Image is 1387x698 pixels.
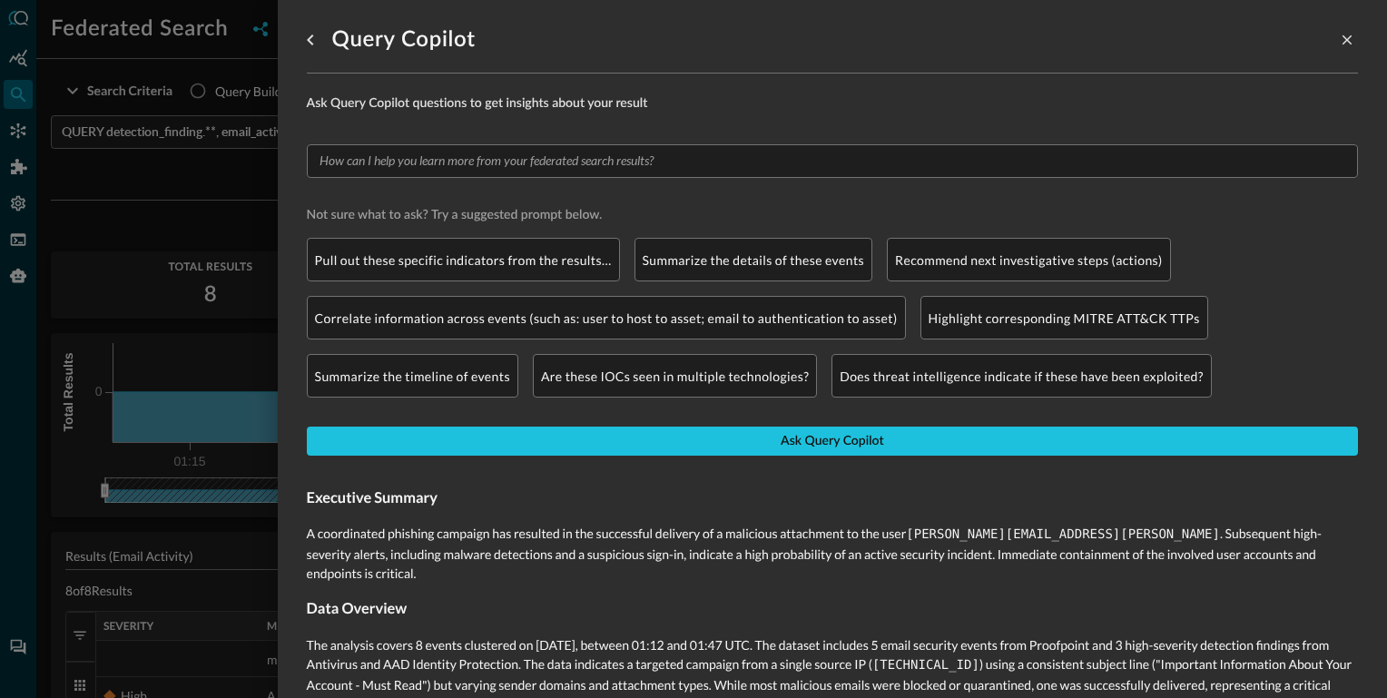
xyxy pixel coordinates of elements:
[307,427,1358,456] button: Ask Query Copilot
[296,25,325,54] button: go back
[906,527,1220,542] code: [PERSON_NAME][EMAIL_ADDRESS][PERSON_NAME]
[332,25,476,54] h1: Query Copilot
[920,296,1208,339] div: Highlight corresponding MITRE ATT&CK TTPs
[929,309,1200,328] p: Highlight corresponding MITRE ATT&CK TTPs
[887,238,1171,281] div: Recommend next investigative steps (actions)
[307,354,518,398] div: Summarize the timeline of events
[533,354,817,398] div: Are these IOCs seen in multiple technologies?
[315,309,898,328] p: Correlate information across events (such as: user to host to asset; email to authentication to a...
[315,251,612,270] p: Pull out these specific indicators from the results…
[307,95,1358,115] span: Ask Query Copilot questions to get insights about your result
[312,150,1350,172] input: How can I help you learn more from your federated search results?
[541,367,809,386] p: Are these IOCs seen in multiple technologies?
[307,489,438,506] strong: Executive Summary
[307,296,906,339] div: Correlate information across events (such as: user to host to asset; email to authentication to a...
[872,658,979,673] code: [TECHNICAL_ID]
[1336,29,1358,51] button: close-drawer
[307,600,408,617] strong: Data Overview
[781,430,883,453] div: Ask Query Copilot
[831,354,1212,398] div: Does threat intelligence indicate if these have been exploited?
[634,238,873,281] div: Summarize the details of these events
[643,251,865,270] p: Summarize the details of these events
[307,238,620,281] div: Pull out these specific indicators from the results…
[315,367,510,386] p: Summarize the timeline of events
[895,251,1163,270] p: Recommend next investigative steps (actions)
[840,367,1204,386] p: Does threat intelligence indicate if these have been exploited?
[307,207,1358,223] span: Not sure what to ask? Try a suggested prompt below.
[307,524,1358,583] p: A coordinated phishing campaign has resulted in the successful delivery of a malicious attachment...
